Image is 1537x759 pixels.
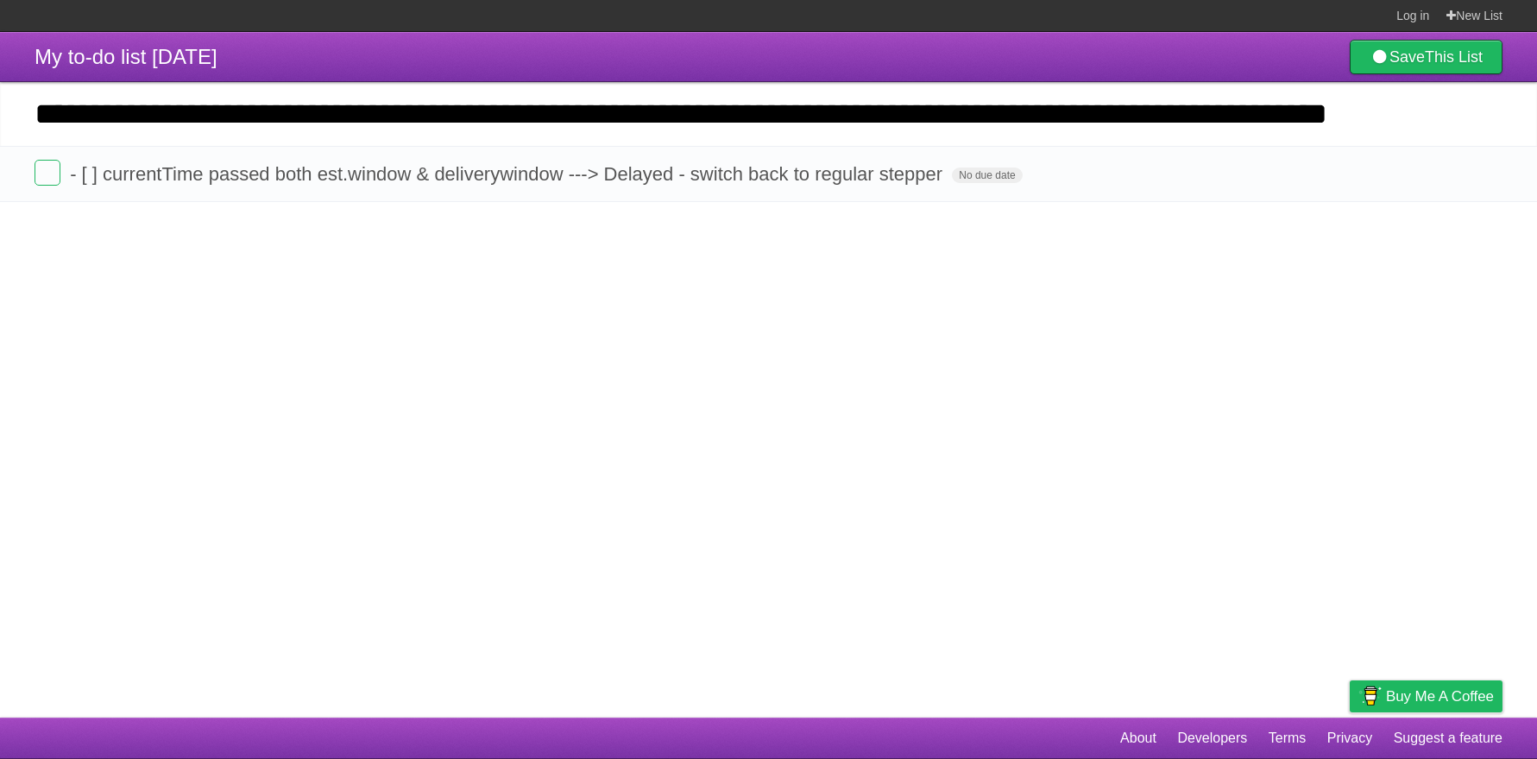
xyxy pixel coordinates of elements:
label: Done [35,160,60,186]
span: - [ ] currentTime passed both est.window & deliverywindow ---> Delayed - switch back to regular s... [70,163,947,185]
a: Privacy [1327,722,1372,755]
a: Suggest a feature [1394,722,1502,755]
span: No due date [952,168,1022,183]
a: About [1120,722,1156,755]
a: SaveThis List [1350,40,1502,74]
a: Terms [1269,722,1307,755]
b: This List [1425,48,1483,66]
a: Developers [1177,722,1247,755]
span: My to-do list [DATE] [35,45,217,68]
a: Buy me a coffee [1350,680,1502,712]
span: Buy me a coffee [1386,681,1494,712]
img: Buy me a coffee [1358,681,1382,711]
